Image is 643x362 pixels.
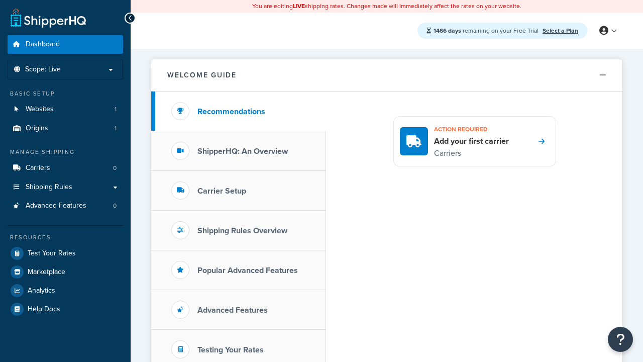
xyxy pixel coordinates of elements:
[197,187,246,196] h3: Carrier Setup
[197,266,298,275] h3: Popular Advanced Features
[197,147,288,156] h3: ShipperHQ: An Overview
[8,159,123,177] li: Carriers
[8,89,123,98] div: Basic Setup
[8,197,123,215] a: Advanced Features0
[113,164,117,172] span: 0
[8,197,123,215] li: Advanced Features
[197,107,265,116] h3: Recommendations
[26,105,54,114] span: Websites
[113,202,117,210] span: 0
[28,249,76,258] span: Test Your Rates
[197,345,264,354] h3: Testing Your Rates
[26,183,72,192] span: Shipping Rules
[434,147,509,160] p: Carriers
[8,159,123,177] a: Carriers0
[434,26,461,35] strong: 1466 days
[8,263,123,281] a: Marketplace
[8,300,123,318] a: Help Docs
[293,2,305,11] b: LIVE
[26,202,86,210] span: Advanced Features
[115,105,117,114] span: 1
[434,123,509,136] h3: Action required
[115,124,117,133] span: 1
[26,40,60,49] span: Dashboard
[167,71,237,79] h2: Welcome Guide
[8,100,123,119] li: Websites
[8,178,123,197] a: Shipping Rules
[151,59,622,92] button: Welcome Guide
[8,119,123,138] li: Origins
[28,287,55,295] span: Analytics
[543,26,578,35] a: Select a Plan
[26,124,48,133] span: Origins
[608,327,633,352] button: Open Resource Center
[28,305,60,314] span: Help Docs
[26,164,50,172] span: Carriers
[25,65,61,74] span: Scope: Live
[8,148,123,156] div: Manage Shipping
[8,100,123,119] a: Websites1
[8,119,123,138] a: Origins1
[434,136,509,147] h4: Add your first carrier
[8,35,123,54] a: Dashboard
[434,26,540,35] span: remaining on your Free Trial
[8,244,123,262] a: Test Your Rates
[197,306,268,315] h3: Advanced Features
[8,282,123,300] a: Analytics
[28,268,65,277] span: Marketplace
[197,226,287,235] h3: Shipping Rules Overview
[8,233,123,242] div: Resources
